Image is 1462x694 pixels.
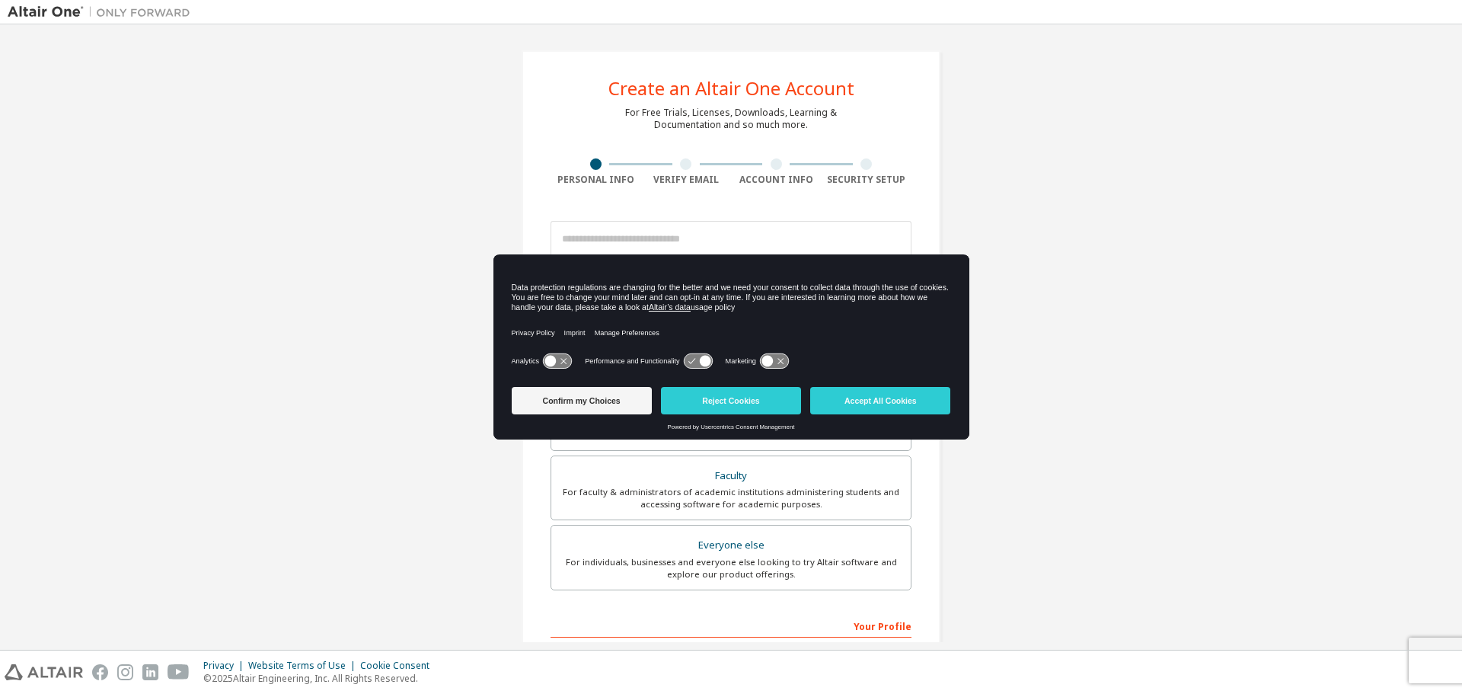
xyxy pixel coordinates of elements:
img: altair_logo.svg [5,664,83,680]
div: Cookie Consent [360,660,439,672]
div: For individuals, businesses and everyone else looking to try Altair software and explore our prod... [560,556,902,580]
img: instagram.svg [117,664,133,680]
img: linkedin.svg [142,664,158,680]
div: Your Profile [551,613,911,638]
div: Account Info [731,174,822,186]
div: Website Terms of Use [248,660,360,672]
img: youtube.svg [168,664,190,680]
div: Personal Info [551,174,641,186]
img: facebook.svg [92,664,108,680]
img: Altair One [8,5,198,20]
div: For Free Trials, Licenses, Downloads, Learning & Documentation and so much more. [625,107,837,131]
div: Security Setup [822,174,912,186]
div: For faculty & administrators of academic institutions administering students and accessing softwa... [560,486,902,510]
div: Faculty [560,465,902,487]
div: Verify Email [641,174,732,186]
div: Create an Altair One Account [608,79,854,98]
p: © 2025 Altair Engineering, Inc. All Rights Reserved. [203,672,439,685]
div: Privacy [203,660,248,672]
div: Everyone else [560,535,902,556]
